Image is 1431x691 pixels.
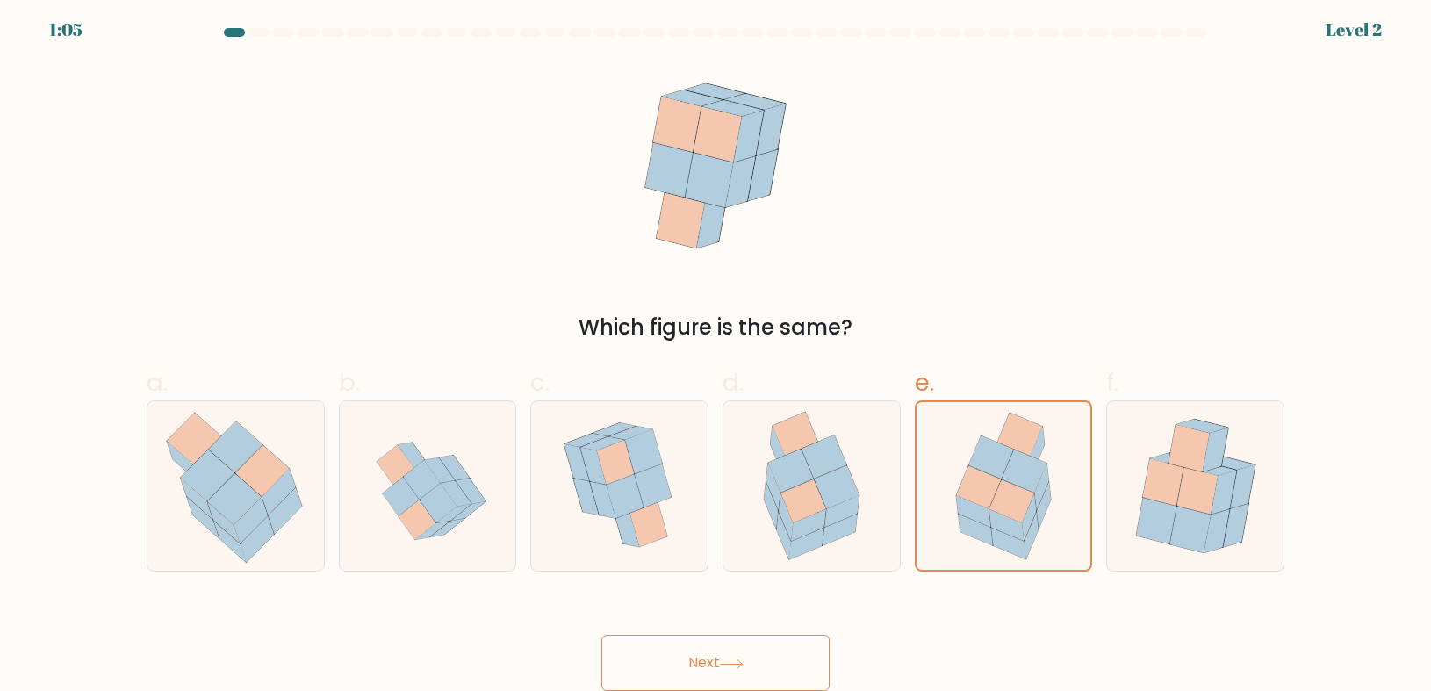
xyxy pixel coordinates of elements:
span: c. [530,365,550,399]
span: e. [915,365,934,399]
span: a. [147,365,168,399]
span: d. [723,365,744,399]
div: Which figure is the same? [157,312,1274,343]
div: Level 2 [1326,17,1382,43]
button: Next [601,635,830,691]
div: 1:05 [49,17,83,43]
span: f. [1106,365,1118,399]
span: b. [339,365,360,399]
